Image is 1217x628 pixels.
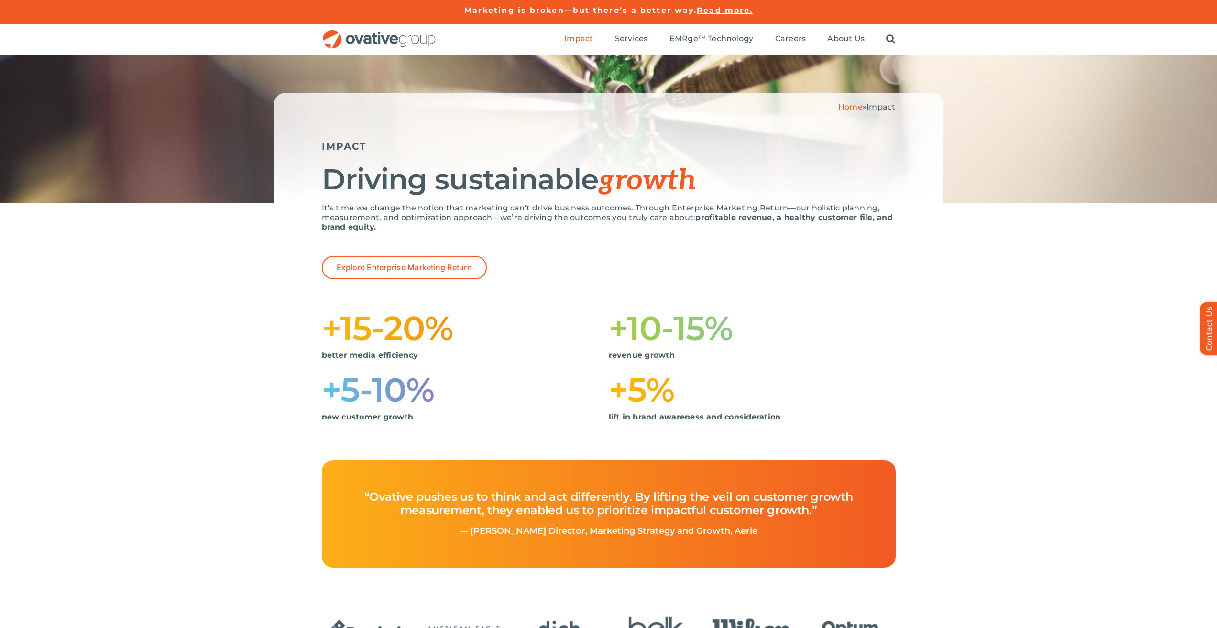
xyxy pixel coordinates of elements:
[564,34,593,44] a: Impact
[697,6,753,15] a: Read more.
[866,102,895,111] span: Impact
[344,527,873,536] p: — [PERSON_NAME] Director, Marketing Strategy and Growth, Aerie
[598,164,696,198] span: growth
[344,481,873,527] h4: “Ovative pushes us to think and act differently. By lifting the veil on customer growth measureme...
[838,102,863,111] a: Home
[322,412,414,421] strong: new customer growth
[669,34,754,44] a: EMRge™ Technology
[464,6,697,15] a: Marketing is broken—but there’s a better way.
[615,34,648,44] a: Services
[775,34,806,44] a: Careers
[609,351,675,360] strong: revenue growth
[322,256,487,279] a: Explore Enterprise Marketing Return
[838,102,896,111] span: »
[886,34,895,44] a: Search
[322,213,893,231] strong: profitable revenue, a healthy customer file, and brand equity.
[609,313,896,343] h1: +10-15%
[609,412,781,421] strong: lift in brand awareness and consideration
[337,263,472,272] span: Explore Enterprise Marketing Return
[564,24,895,55] nav: Menu
[827,34,865,44] a: About Us
[322,29,437,38] a: OG_Full_horizontal_RGB
[322,313,609,343] h1: +15-20%
[322,164,896,196] h1: Driving sustainable
[609,375,896,405] h1: +5%
[322,203,896,232] p: It’s time we change the notion that marketing can’t drive business outcomes. Through Enterprise M...
[322,141,896,152] h5: IMPACT
[322,375,609,405] h1: +5-10%
[322,351,418,360] strong: better media efficiency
